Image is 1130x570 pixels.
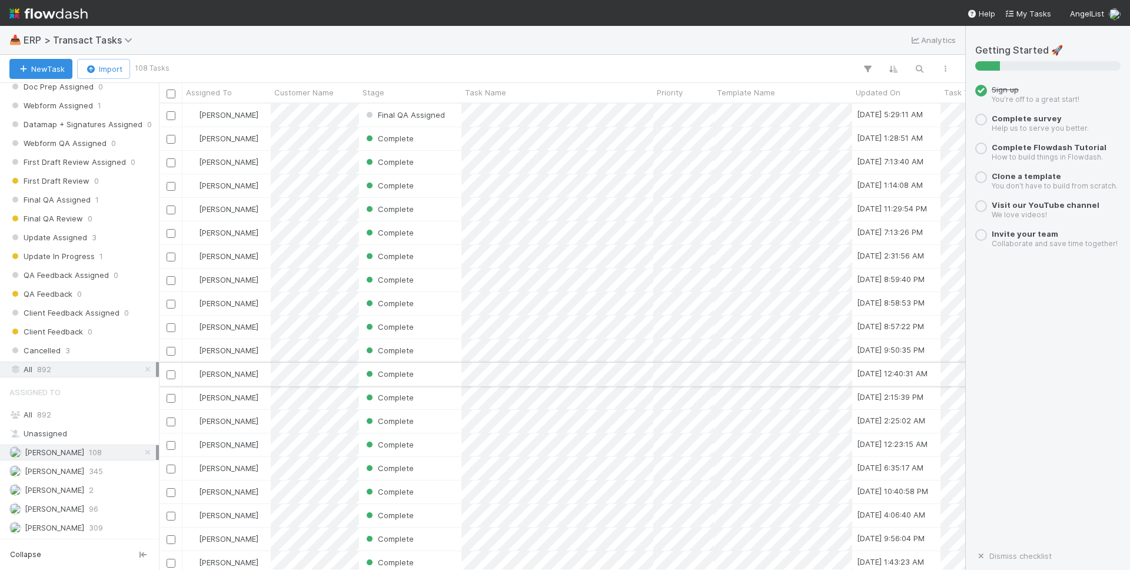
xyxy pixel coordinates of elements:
[199,275,258,284] span: [PERSON_NAME]
[9,407,156,422] div: All
[167,229,175,238] input: Toggle Row Selected
[992,142,1106,152] a: Complete Flowdash Tutorial
[187,415,258,427] div: [PERSON_NAME]
[187,109,258,121] div: [PERSON_NAME]
[857,509,925,521] div: [DATE] 4:06:40 AM
[9,174,89,188] span: First Draft Review
[857,320,924,332] div: [DATE] 8:57:22 PM
[364,346,414,355] span: Complete
[364,203,414,215] div: Complete
[167,441,175,450] input: Toggle Row Selected
[857,108,923,120] div: [DATE] 5:29:11 AM
[9,98,93,113] span: Webform Assigned
[199,558,258,567] span: [PERSON_NAME]
[364,533,414,545] div: Complete
[364,109,445,121] div: Final QA Assigned
[364,251,414,261] span: Complete
[9,211,83,226] span: Final QA Review
[199,416,258,426] span: [PERSON_NAME]
[857,391,923,403] div: [DATE] 2:15:39 PM
[188,181,197,190] img: avatar_11833ecc-818b-4748-aee0-9d6cf8466369.png
[167,182,175,191] input: Toggle Row Selected
[992,85,1019,94] span: Sign up
[364,297,414,309] div: Complete
[364,227,414,238] div: Complete
[187,509,258,521] div: [PERSON_NAME]
[10,549,41,560] span: Collapse
[857,273,925,285] div: [DATE] 8:59:40 PM
[167,135,175,144] input: Toggle Row Selected
[364,509,414,521] div: Complete
[167,559,175,568] input: Toggle Row Selected
[89,464,103,479] span: 345
[364,299,414,308] span: Complete
[857,556,924,568] div: [DATE] 1:43:23 AM
[364,274,414,286] div: Complete
[111,136,116,151] span: 0
[199,463,258,473] span: [PERSON_NAME]
[274,87,334,98] span: Customer Name
[199,299,258,308] span: [PERSON_NAME]
[25,485,84,495] span: [PERSON_NAME]
[364,275,414,284] span: Complete
[25,448,84,457] span: [PERSON_NAME]
[187,274,258,286] div: [PERSON_NAME]
[364,180,414,191] div: Complete
[364,157,414,167] span: Complete
[94,174,99,188] span: 0
[124,306,129,320] span: 0
[9,306,119,320] span: Client Feedback Assigned
[967,8,995,19] div: Help
[135,63,169,74] small: 108 Tasks
[364,228,414,237] span: Complete
[167,111,175,120] input: Toggle Row Selected
[857,462,923,473] div: [DATE] 6:35:17 AM
[9,268,109,283] span: QA Feedback Assigned
[992,200,1099,210] a: Visit our YouTube channel
[975,551,1052,561] a: Dismiss checklist
[187,368,258,380] div: [PERSON_NAME]
[187,180,258,191] div: [PERSON_NAME]
[37,362,51,377] span: 892
[857,367,928,379] div: [DATE] 12:40:31 AM
[65,343,70,358] span: 3
[188,463,197,473] img: avatar_11833ecc-818b-4748-aee0-9d6cf8466369.png
[167,158,175,167] input: Toggle Row Selected
[857,532,925,544] div: [DATE] 9:56:04 PM
[188,440,197,449] img: avatar_11833ecc-818b-4748-aee0-9d6cf8466369.png
[187,321,258,333] div: [PERSON_NAME]
[188,393,197,402] img: avatar_11833ecc-818b-4748-aee0-9d6cf8466369.png
[187,486,258,498] div: [PERSON_NAME]
[364,511,414,520] span: Complete
[187,227,258,238] div: [PERSON_NAME]
[992,239,1118,248] small: Collaborate and save time together!
[187,462,258,474] div: [PERSON_NAME]
[89,521,103,535] span: 309
[364,558,414,567] span: Complete
[364,344,414,356] div: Complete
[188,299,197,308] img: avatar_11833ecc-818b-4748-aee0-9d6cf8466369.png
[364,462,414,474] div: Complete
[364,463,414,473] span: Complete
[167,90,175,98] input: Toggle All Rows Selected
[364,110,445,120] span: Final QA Assigned
[188,534,197,544] img: avatar_11833ecc-818b-4748-aee0-9d6cf8466369.png
[188,251,197,261] img: avatar_11833ecc-818b-4748-aee0-9d6cf8466369.png
[857,485,928,497] div: [DATE] 10:40:58 PM
[465,87,506,98] span: Task Name
[9,59,72,79] button: NewTask
[188,511,197,520] img: avatar_11833ecc-818b-4748-aee0-9d6cf8466369.png
[9,287,72,301] span: QA Feedback
[187,392,258,403] div: [PERSON_NAME]
[992,124,1089,132] small: Help us to serve you better.
[187,439,258,450] div: [PERSON_NAME]
[9,79,94,94] span: Doc Prep Assigned
[364,321,414,333] div: Complete
[167,488,175,497] input: Toggle Row Selected
[857,226,923,238] div: [DATE] 7:13:26 PM
[944,87,982,98] span: Task Type
[167,394,175,403] input: Toggle Row Selected
[98,98,101,113] span: 1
